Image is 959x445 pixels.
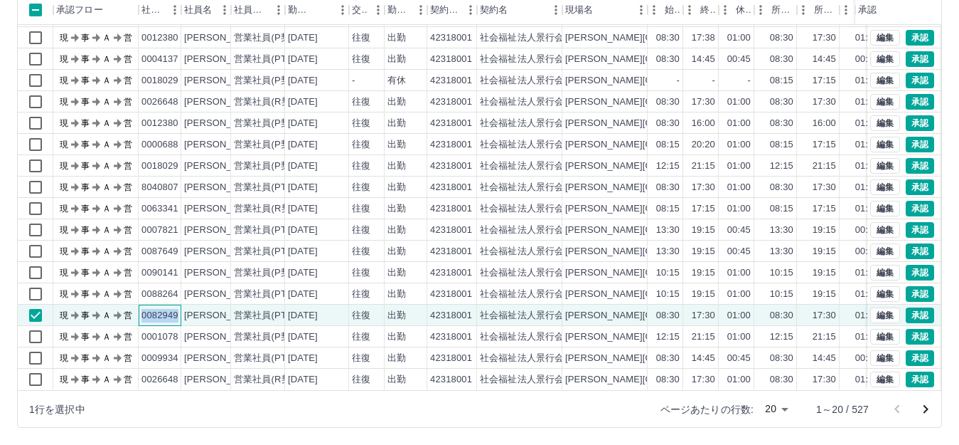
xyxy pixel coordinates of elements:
text: Ａ [102,161,111,171]
div: 14:45 [813,53,836,66]
div: [PERSON_NAME][GEOGRAPHIC_DATA] [565,224,741,237]
button: 編集 [870,158,900,174]
div: 社会福祉法人景行会 [480,159,564,173]
text: 営 [124,54,132,64]
div: 42318001 [430,181,472,194]
div: 08:30 [770,117,793,130]
div: 有休 [387,74,406,88]
button: 編集 [870,94,900,110]
div: 16:00 [813,117,836,130]
div: [PERSON_NAME][GEOGRAPHIC_DATA] [565,159,741,173]
div: 01:00 [727,138,751,152]
text: Ａ [102,118,111,128]
div: 営業社員(R契約) [234,202,303,216]
div: [DATE] [288,138,318,152]
div: [PERSON_NAME][GEOGRAPHIC_DATA] [565,202,741,216]
div: 08:30 [656,181,680,194]
div: 営業社員(PT契約) [234,245,309,258]
div: 営業社員(P契約) [234,266,303,280]
div: 出勤 [387,138,406,152]
div: 往復 [352,181,370,194]
button: 承認 [906,372,934,387]
div: 01:00 [727,159,751,173]
div: 出勤 [387,31,406,45]
div: 42318001 [430,138,472,152]
button: 承認 [906,94,934,110]
button: 承認 [906,179,934,195]
div: 社会福祉法人景行会 [480,181,564,194]
div: 42318001 [430,53,472,66]
text: Ａ [102,204,111,214]
div: 0063341 [141,202,178,216]
div: 19:15 [692,224,715,237]
button: 編集 [870,372,900,387]
div: 12:15 [656,159,680,173]
button: 承認 [906,308,934,323]
div: 42318001 [430,74,472,88]
div: 営業社員(P契約) [234,138,303,152]
button: 承認 [906,73,934,88]
button: 編集 [870,137,900,152]
button: 編集 [870,115,900,131]
div: 08:15 [656,138,680,152]
div: [PERSON_NAME][GEOGRAPHIC_DATA] [565,138,741,152]
button: 編集 [870,329,900,345]
div: [DATE] [288,181,318,194]
div: 0004137 [141,53,178,66]
div: [DATE] [288,31,318,45]
text: 現 [60,161,68,171]
div: [PERSON_NAME] [184,224,262,237]
div: 42318001 [430,159,472,173]
div: 営業社員(PT契約) [234,224,309,237]
div: 00:45 [727,245,751,258]
div: 19:15 [813,224,836,237]
div: 社会福祉法人景行会 [480,138,564,152]
button: 承認 [906,115,934,131]
div: 08:15 [770,138,793,152]
div: 19:15 [692,245,715,258]
div: 00:45 [727,53,751,66]
text: 営 [124,118,132,128]
div: 0012380 [141,117,178,130]
div: 往復 [352,266,370,280]
text: 現 [60,182,68,192]
div: [PERSON_NAME][GEOGRAPHIC_DATA] [565,74,741,88]
div: 往復 [352,31,370,45]
div: 42318001 [430,95,472,109]
div: 17:15 [813,202,836,216]
div: 出勤 [387,224,406,237]
div: 42318001 [430,245,472,258]
text: 営 [124,75,132,85]
text: 営 [124,161,132,171]
div: - [352,74,355,88]
div: 17:30 [813,95,836,109]
div: 08:30 [656,95,680,109]
div: [PERSON_NAME][GEOGRAPHIC_DATA] [565,117,741,130]
div: 出勤 [387,181,406,194]
text: Ａ [102,75,111,85]
div: [PERSON_NAME] [184,138,262,152]
div: 社会福祉法人景行会 [480,245,564,258]
div: 01:00 [727,31,751,45]
div: 08:30 [770,31,793,45]
div: 社会福祉法人景行会 [480,202,564,216]
div: [PERSON_NAME] [184,202,262,216]
div: 営業社員(P契約) [234,159,303,173]
button: 編集 [870,244,900,259]
div: [PERSON_NAME][GEOGRAPHIC_DATA] [565,31,741,45]
div: 16:00 [692,117,715,130]
text: Ａ [102,33,111,43]
div: [DATE] [288,53,318,66]
div: 42318001 [430,266,472,280]
div: 08:30 [656,31,680,45]
button: 承認 [906,244,934,259]
div: 08:30 [770,53,793,66]
div: 出勤 [387,266,406,280]
button: 編集 [870,30,900,46]
div: 社会福祉法人景行会 [480,53,564,66]
div: 出勤 [387,245,406,258]
div: 19:15 [813,245,836,258]
text: 事 [81,161,90,171]
div: 08:15 [770,74,793,88]
div: [PERSON_NAME] [184,181,262,194]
